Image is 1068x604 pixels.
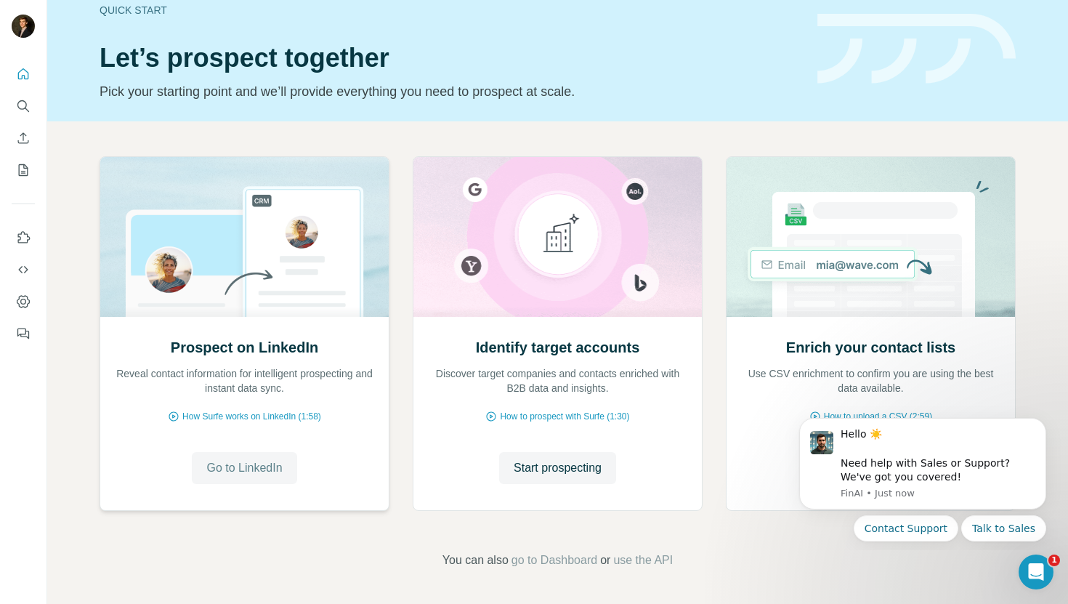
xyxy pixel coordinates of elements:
span: Go to LinkedIn [206,459,282,477]
h1: Let’s prospect together [100,44,800,73]
button: Use Surfe API [12,257,35,283]
button: Search [12,93,35,119]
button: Quick start [12,61,35,87]
span: Start prospecting [514,459,602,477]
h2: Enrich your contact lists [786,337,955,358]
img: Enrich your contact lists [726,157,1016,317]
img: Identify target accounts [413,157,703,317]
iframe: Intercom notifications message [777,405,1068,550]
p: Discover target companies and contacts enriched with B2B data and insights. [428,366,687,395]
div: Quick start [100,3,800,17]
span: You can also [442,552,509,569]
button: Enrich CSV [12,125,35,151]
span: How Surfe works on LinkedIn (1:58) [182,410,321,423]
button: Dashboard [12,289,35,315]
button: go to Dashboard [511,552,597,569]
h2: Prospect on LinkedIn [171,337,318,358]
h2: Identify target accounts [476,337,640,358]
button: My lists [12,157,35,183]
button: use the API [613,552,673,569]
iframe: Intercom live chat [1019,555,1053,589]
button: Go to LinkedIn [192,452,296,484]
img: Avatar [12,15,35,38]
button: Feedback [12,321,35,347]
button: Use Surfe on LinkedIn [12,225,35,251]
p: Reveal contact information for intelligent prospecting and instant data sync. [115,366,374,395]
span: or [600,552,610,569]
img: Prospect on LinkedIn [100,157,389,317]
p: Pick your starting point and we’ll provide everything you need to prospect at scale. [100,81,800,102]
span: 1 [1048,555,1060,566]
img: banner [817,14,1016,84]
span: How to prospect with Surfe (1:30) [500,410,629,423]
p: Use CSV enrichment to confirm you are using the best data available. [741,366,1000,395]
button: Start prospecting [499,452,616,484]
